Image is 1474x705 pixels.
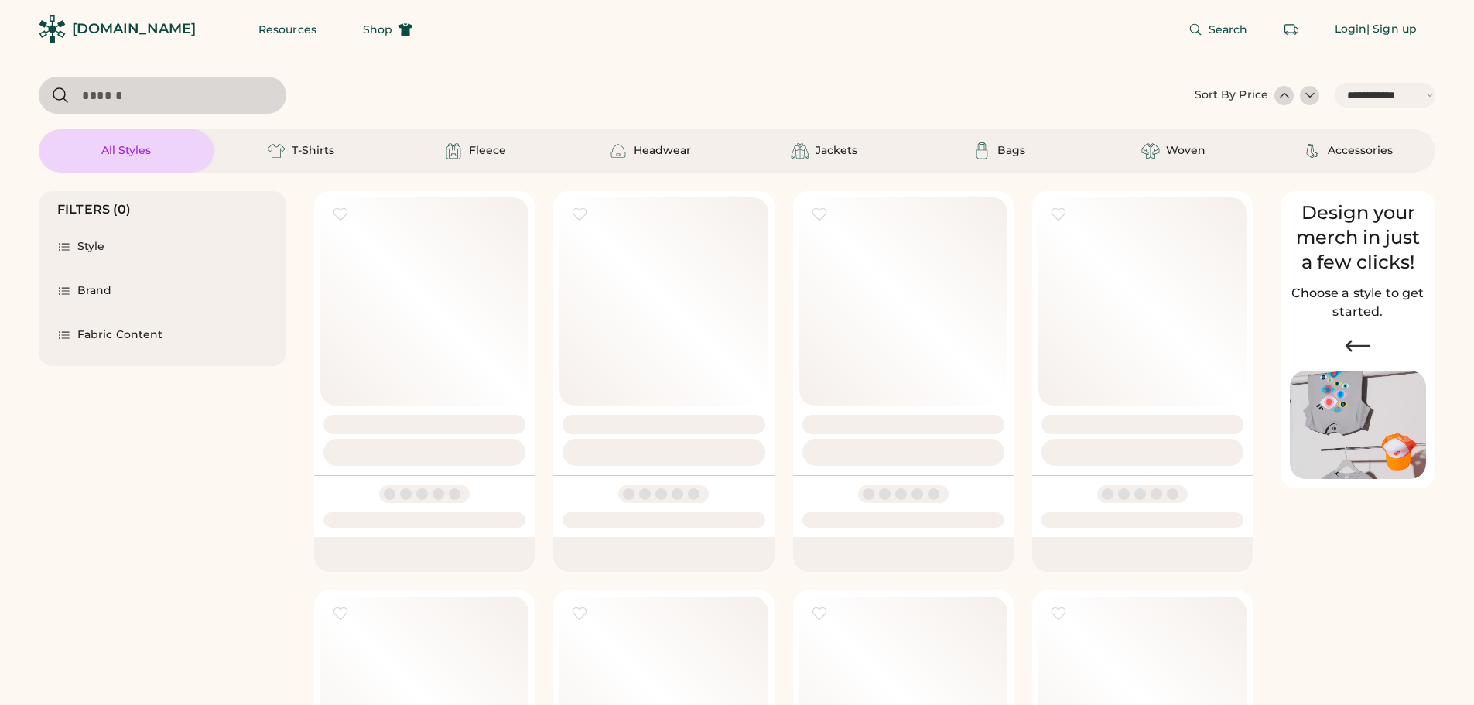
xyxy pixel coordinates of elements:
[1290,284,1426,321] h2: Choose a style to get started.
[240,14,335,45] button: Resources
[634,143,691,159] div: Headwear
[57,200,132,219] div: FILTERS (0)
[791,142,809,160] img: Jackets Icon
[1166,143,1206,159] div: Woven
[1290,371,1426,480] img: Image of Lisa Congdon Eye Print on T-Shirt and Hat
[973,142,991,160] img: Bags Icon
[344,14,431,45] button: Shop
[363,24,392,35] span: Shop
[72,19,196,39] div: [DOMAIN_NAME]
[469,143,506,159] div: Fleece
[1276,14,1307,45] button: Retrieve an order
[1209,24,1248,35] span: Search
[267,142,286,160] img: T-Shirts Icon
[1366,22,1417,37] div: | Sign up
[1195,87,1268,103] div: Sort By Price
[77,327,162,343] div: Fabric Content
[1303,142,1322,160] img: Accessories Icon
[101,143,151,159] div: All Styles
[609,142,628,160] img: Headwear Icon
[997,143,1025,159] div: Bags
[77,239,105,255] div: Style
[39,15,66,43] img: Rendered Logo - Screens
[1335,22,1367,37] div: Login
[444,142,463,160] img: Fleece Icon
[1170,14,1267,45] button: Search
[1328,143,1393,159] div: Accessories
[816,143,857,159] div: Jackets
[77,283,112,299] div: Brand
[1290,200,1426,275] div: Design your merch in just a few clicks!
[1141,142,1160,160] img: Woven Icon
[292,143,334,159] div: T-Shirts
